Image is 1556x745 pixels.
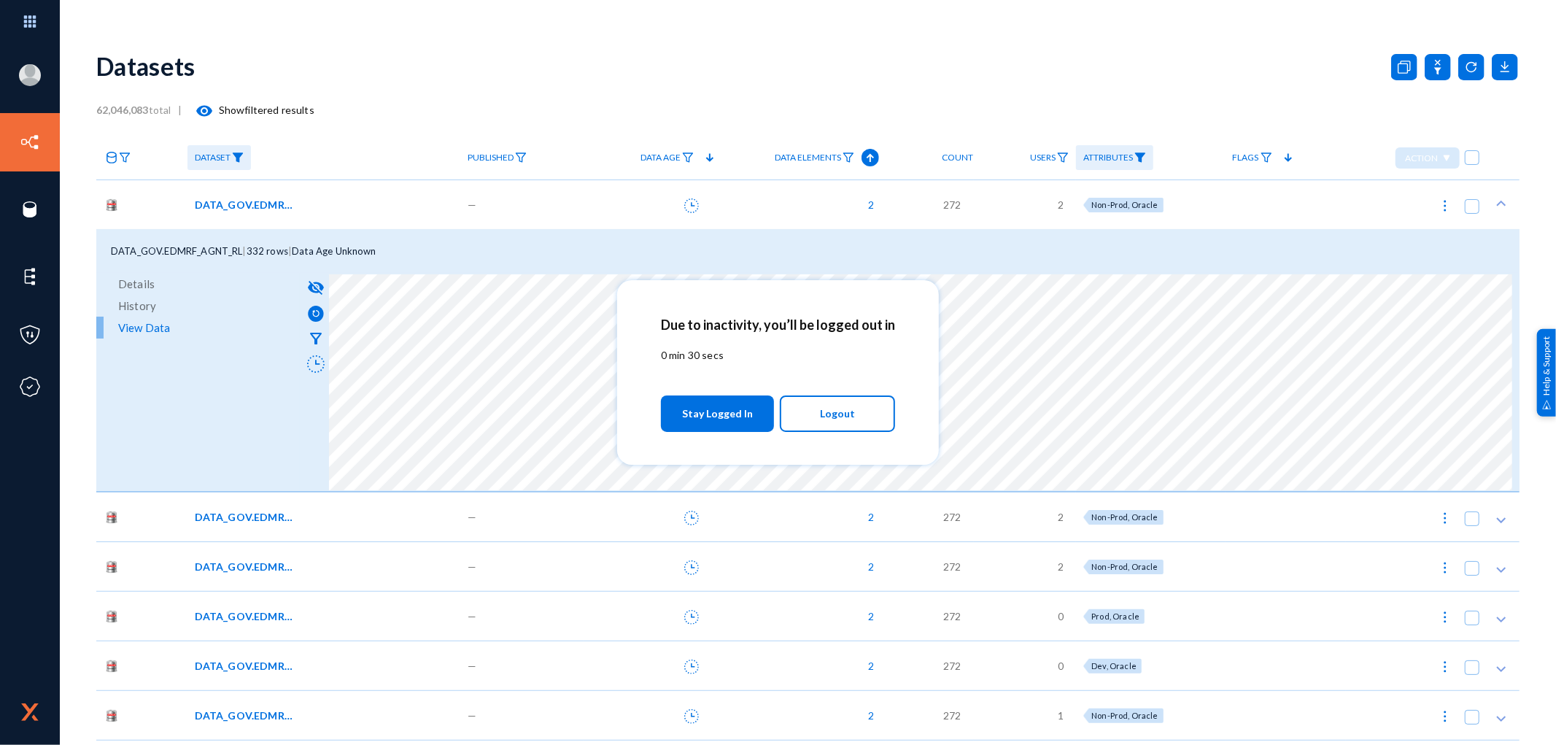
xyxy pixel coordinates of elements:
[820,401,855,426] span: Logout
[682,401,753,427] span: Stay Logged In
[661,347,895,363] p: 0 min 30 secs
[780,395,896,432] button: Logout
[661,317,895,333] h2: Due to inactivity, you’ll be logged out in
[661,395,774,432] button: Stay Logged In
